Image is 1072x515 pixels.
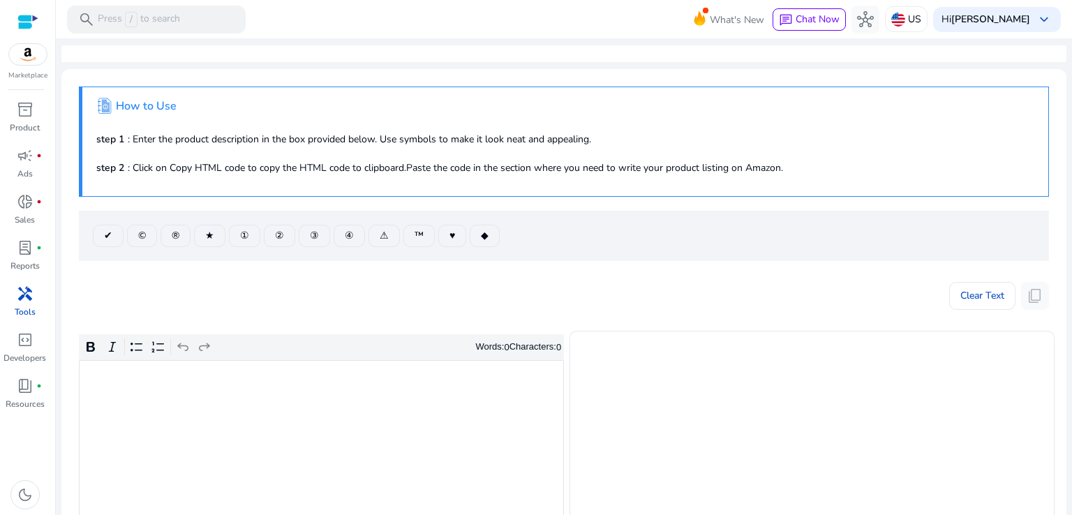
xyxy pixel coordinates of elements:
button: Clear Text [949,282,1015,310]
span: © [138,228,146,243]
p: Press to search [98,12,180,27]
span: ★ [205,228,214,243]
p: Product [10,121,40,134]
span: lab_profile [17,239,33,256]
span: ① [240,228,249,243]
button: ♥ [438,225,466,247]
p: Developers [3,352,46,364]
div: Editor toolbar [79,334,564,361]
img: amazon.svg [9,44,47,65]
span: fiber_manual_record [36,153,42,158]
button: ★ [194,225,225,247]
span: Chat Now [796,13,840,26]
button: ✔ [93,225,124,247]
button: ⚠ [368,225,400,247]
p: Hi [941,15,1030,24]
span: ® [172,228,179,243]
span: inventory_2 [17,101,33,118]
span: dark_mode [17,486,33,503]
span: donut_small [17,193,33,210]
span: / [125,12,137,27]
span: fiber_manual_record [36,383,42,389]
span: search [78,11,95,28]
span: ◆ [481,228,489,243]
span: ♥ [449,228,455,243]
button: ① [229,225,260,247]
b: step 2 [96,161,124,174]
span: ④ [345,228,354,243]
p: : Enter the product description in the box provided below. Use symbols to make it look neat and a... [96,132,1034,147]
span: code_blocks [17,331,33,348]
span: book_4 [17,378,33,394]
span: What's New [710,8,764,32]
p: Tools [15,306,36,318]
button: ③ [299,225,330,247]
span: handyman [17,285,33,302]
button: hub [851,6,879,33]
span: Clear Text [960,282,1004,310]
span: ③ [310,228,319,243]
button: ④ [334,225,365,247]
p: Sales [15,214,35,226]
p: : Click on Copy HTML code to copy the HTML code to clipboard.Paste the code in the section where ... [96,161,1034,175]
p: Resources [6,398,45,410]
span: fiber_manual_record [36,199,42,204]
span: keyboard_arrow_down [1036,11,1052,28]
button: ◆ [470,225,500,247]
span: chat [779,13,793,27]
p: US [908,7,921,31]
span: ✔ [104,228,112,243]
b: step 1 [96,133,124,146]
span: fiber_manual_record [36,245,42,251]
p: Reports [10,260,40,272]
button: ™ [403,225,435,247]
label: 0 [504,342,509,352]
img: us.svg [891,13,905,27]
p: Marketplace [8,70,47,81]
button: ② [264,225,295,247]
button: © [127,225,157,247]
label: 0 [556,342,561,352]
p: Ads [17,167,33,180]
button: ® [161,225,191,247]
span: ™ [415,228,424,243]
div: Words: Characters: [476,338,562,356]
span: ② [275,228,284,243]
span: hub [857,11,874,28]
button: chatChat Now [773,8,846,31]
span: ⚠ [380,228,389,243]
h4: How to Use [116,100,177,113]
b: [PERSON_NAME] [951,13,1030,26]
span: campaign [17,147,33,164]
